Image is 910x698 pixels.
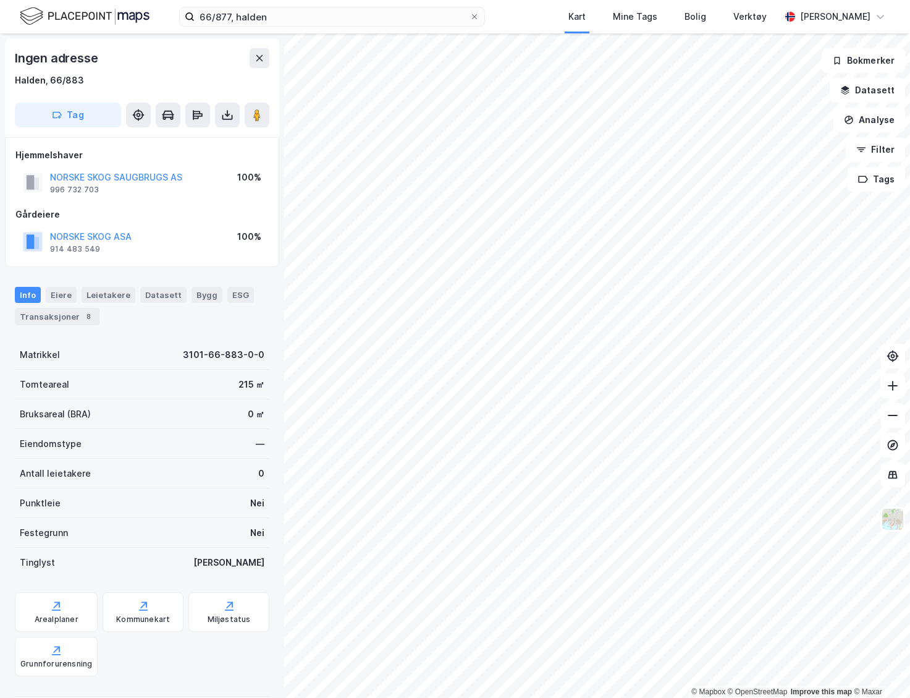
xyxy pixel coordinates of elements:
div: 215 ㎡ [238,377,264,392]
div: Miljøstatus [208,615,251,624]
img: logo.f888ab2527a4732fd821a326f86c7f29.svg [20,6,150,27]
div: Tinglyst [20,555,55,570]
div: Transaksjoner [15,308,99,325]
input: Søk på adresse, matrikkel, gårdeiere, leietakere eller personer [195,7,470,26]
div: Matrikkel [20,347,60,362]
button: Tag [15,103,121,127]
div: 3101-66-883-0-0 [183,347,264,362]
div: Datasett [140,287,187,303]
div: Kommunekart [116,615,170,624]
div: 996 732 703 [50,185,99,195]
div: Grunnforurensning [20,659,92,669]
div: Kart [568,9,586,24]
div: Antall leietakere [20,466,91,481]
div: Kontrollprogram for chat [848,639,910,698]
div: Nei [250,526,264,540]
div: 0 ㎡ [248,407,264,422]
div: Info [15,287,41,303]
img: Z [881,508,904,531]
button: Filter [846,137,905,162]
div: [PERSON_NAME] [193,555,264,570]
div: ESG [227,287,254,303]
div: 100% [237,229,261,244]
div: Verktøy [733,9,767,24]
div: Bygg [192,287,222,303]
div: [PERSON_NAME] [800,9,870,24]
button: Tags [848,167,905,192]
div: Arealplaner [35,615,78,624]
div: Eiendomstype [20,436,82,451]
div: Halden, 66/883 [15,73,84,88]
div: Mine Tags [613,9,657,24]
div: Tomteareal [20,377,69,392]
div: — [256,436,264,451]
div: Eiere [46,287,77,303]
a: Improve this map [791,687,852,696]
div: 100% [237,170,261,185]
div: 0 [258,466,264,481]
div: Ingen adresse [15,48,100,68]
button: Analyse [833,108,905,132]
iframe: Chat Widget [848,639,910,698]
div: Bolig [685,9,706,24]
div: 8 [82,310,95,323]
div: Leietakere [82,287,135,303]
button: Datasett [830,78,905,103]
div: Punktleie [20,496,61,511]
div: Hjemmelshaver [15,148,269,163]
div: Nei [250,496,264,511]
a: OpenStreetMap [728,687,788,696]
div: Bruksareal (BRA) [20,407,91,422]
div: Gårdeiere [15,207,269,222]
div: Festegrunn [20,526,68,540]
a: Mapbox [691,687,725,696]
div: 914 483 549 [50,244,100,254]
button: Bokmerker [822,48,905,73]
